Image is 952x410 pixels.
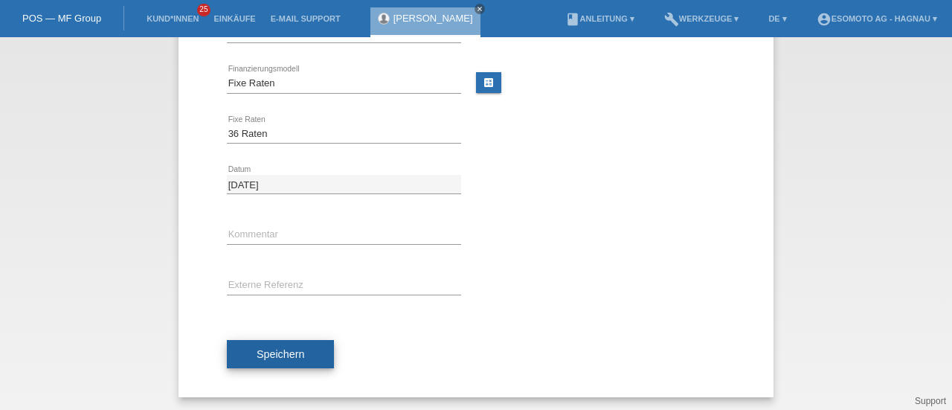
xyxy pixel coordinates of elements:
[657,14,747,23] a: buildWerkzeuge ▾
[22,13,101,24] a: POS — MF Group
[227,340,334,368] button: Speichern
[761,14,794,23] a: DE ▾
[809,14,945,23] a: account_circleEsomoto AG - Hagnau ▾
[817,12,832,27] i: account_circle
[263,14,348,23] a: E-Mail Support
[476,5,483,13] i: close
[483,77,495,89] i: calculate
[664,12,679,27] i: build
[475,4,485,14] a: close
[393,13,473,24] a: [PERSON_NAME]
[206,14,263,23] a: Einkäufe
[565,12,580,27] i: book
[476,72,501,93] a: calculate
[197,4,210,16] span: 25
[558,14,642,23] a: bookAnleitung ▾
[139,14,206,23] a: Kund*innen
[915,396,946,406] a: Support
[257,348,304,360] span: Speichern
